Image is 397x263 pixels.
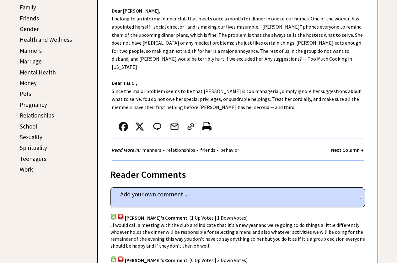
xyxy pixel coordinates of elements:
[110,168,365,178] div: Reader Comments
[20,101,47,108] a: Pregnancy
[118,256,124,262] img: votdown.png
[118,214,124,220] img: votdown.png
[219,147,241,153] a: behavior
[170,122,179,131] img: mail.png
[20,68,56,76] a: Mental Health
[20,58,42,65] a: Marriage
[199,147,217,153] a: friends
[112,80,137,86] strong: Dear T.M.C.,
[202,122,212,131] img: printer%20icon.png
[20,25,39,33] a: Gender
[152,122,163,131] img: message_round%202.png
[189,215,248,221] span: (1 Up Votes | 1 Down Votes)
[110,256,117,262] img: votup.png
[119,122,128,131] img: facebook.png
[331,147,364,153] a: Next Column →
[141,147,163,153] a: manners
[20,144,47,151] a: Spirituality
[20,123,37,130] a: School
[20,79,37,87] a: Money
[112,146,241,154] div: • • •
[20,3,36,11] a: Family
[186,122,196,131] img: link_02.png
[165,147,197,153] a: relationships
[20,47,42,54] a: Manners
[112,8,160,14] strong: Dear [PERSON_NAME],
[20,90,31,97] a: Pets
[110,222,365,249] span: , I would call a meeting with the club and indicate that it's a new year and we're going to do th...
[20,166,33,173] a: Work
[20,155,46,162] a: Teenagers
[110,214,117,220] img: votup.png
[20,14,39,22] a: Friends
[112,147,141,153] strong: Read More In:
[20,133,42,141] a: Sexuality
[135,122,144,131] img: x_small.png
[20,36,72,43] a: Health and Wellness
[20,112,54,119] a: Relationships
[125,215,187,221] span: [PERSON_NAME]'s Comment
